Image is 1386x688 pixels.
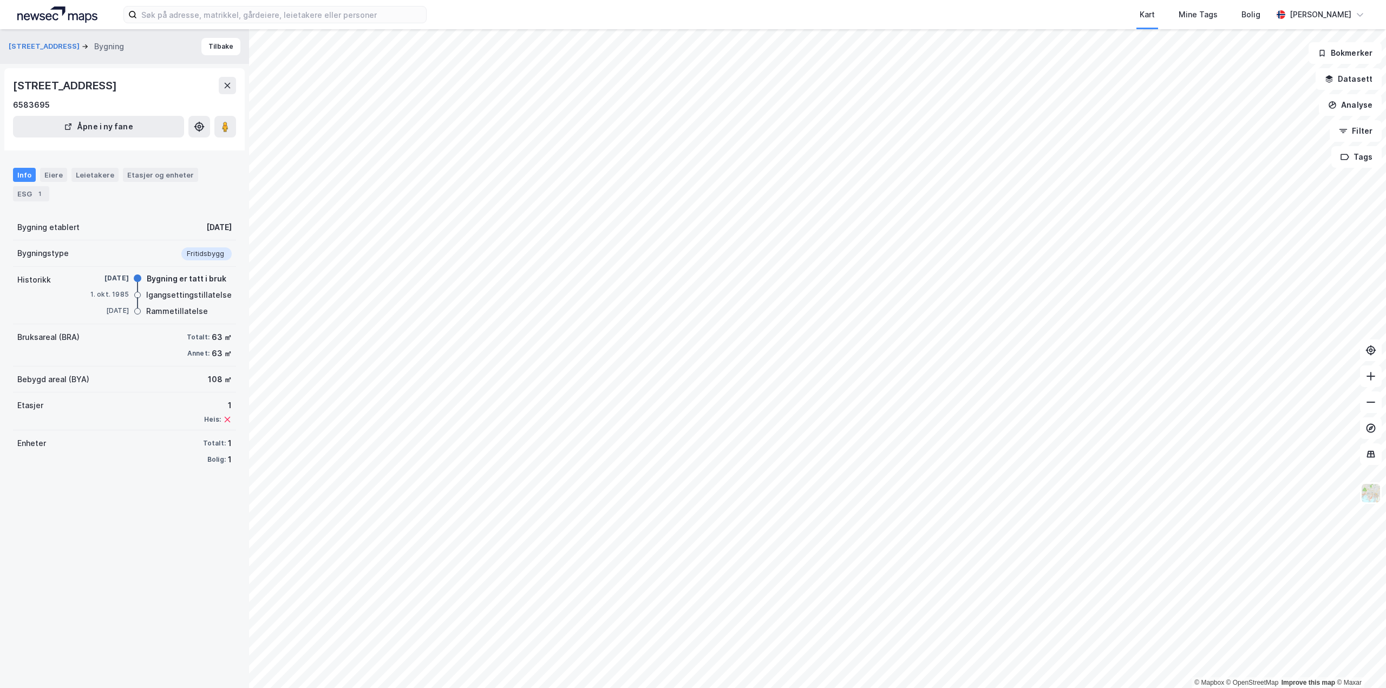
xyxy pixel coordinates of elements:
div: Etasjer og enheter [127,170,194,180]
div: 63 ㎡ [212,347,232,360]
input: Søk på adresse, matrikkel, gårdeiere, leietakere eller personer [137,6,426,23]
div: [PERSON_NAME] [1290,8,1351,21]
button: Analyse [1319,94,1382,116]
button: Datasett [1316,68,1382,90]
img: Z [1361,483,1381,503]
img: logo.a4113a55bc3d86da70a041830d287a7e.svg [17,6,97,23]
button: Tags [1331,146,1382,168]
div: Bygning er tatt i bruk [147,272,226,285]
div: 6583695 [13,99,50,112]
div: [DATE] [86,273,129,283]
div: Bolig [1241,8,1260,21]
div: Leietakere [71,168,119,182]
div: Bygningstype [17,247,69,260]
iframe: Chat Widget [1332,636,1386,688]
div: ESG [13,186,49,201]
button: Bokmerker [1309,42,1382,64]
div: 1 [204,399,232,412]
div: Etasjer [17,399,43,412]
div: Bebygd areal (BYA) [17,373,89,386]
div: Bygning etablert [17,221,80,234]
div: [DATE] [206,221,232,234]
div: 1 [34,188,45,199]
div: [DATE] [86,306,129,316]
a: Mapbox [1194,679,1224,686]
div: Eiere [40,168,67,182]
div: Totalt: [187,333,210,342]
div: Bolig: [207,455,226,464]
a: OpenStreetMap [1226,679,1279,686]
div: Kart [1140,8,1155,21]
div: Mine Tags [1179,8,1218,21]
div: 108 ㎡ [208,373,232,386]
button: Filter [1330,120,1382,142]
div: Rammetillatelse [146,305,208,318]
div: 1 [228,453,232,466]
div: Bygning [94,40,124,53]
div: 63 ㎡ [212,331,232,344]
div: Info [13,168,36,182]
div: Historikk [17,273,51,286]
button: Åpne i ny fane [13,116,184,137]
div: Bruksareal (BRA) [17,331,80,344]
button: Tilbake [201,38,240,55]
div: Enheter [17,437,46,450]
div: [STREET_ADDRESS] [13,77,119,94]
div: 1. okt. 1985 [86,290,129,299]
button: [STREET_ADDRESS] [9,41,82,52]
div: Heis: [204,415,221,424]
div: Igangsettingstillatelse [146,289,232,302]
div: Annet: [187,349,210,358]
div: Totalt: [203,439,226,448]
a: Improve this map [1282,679,1335,686]
div: 1 [228,437,232,450]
